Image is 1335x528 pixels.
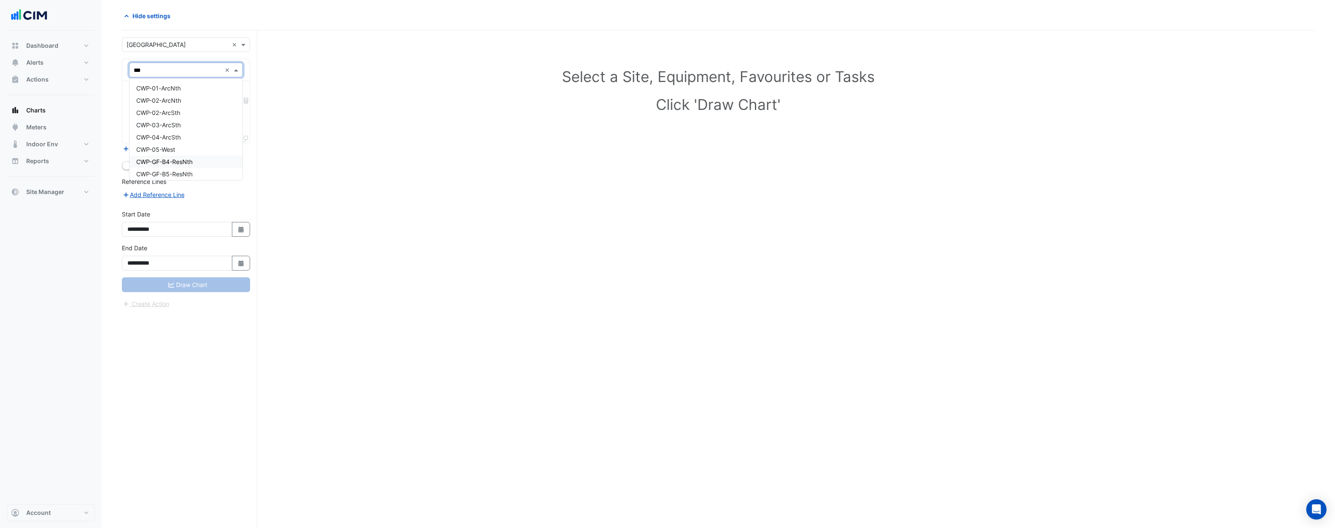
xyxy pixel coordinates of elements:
[7,153,95,170] button: Reports
[11,41,19,50] app-icon: Dashboard
[122,190,185,200] button: Add Reference Line
[136,146,175,153] span: CWP-05-West
[26,41,58,50] span: Dashboard
[11,58,19,67] app-icon: Alerts
[237,226,245,233] fa-icon: Select Date
[122,177,166,186] label: Reference Lines
[1306,499,1327,520] div: Open Intercom Messenger
[7,119,95,136] button: Meters
[136,97,181,104] span: CWP-02-ArcNth
[136,85,181,92] span: CWP-01-ArcNth
[140,68,1296,85] h1: Select a Site, Equipment, Favourites or Tasks
[11,106,19,115] app-icon: Charts
[140,96,1296,113] h1: Click 'Draw Chart'
[136,158,193,165] span: CWP-GF-B4-ResNth
[26,157,49,165] span: Reports
[11,123,19,131] app-icon: Meters
[7,504,95,521] button: Account
[26,75,49,84] span: Actions
[26,106,46,115] span: Charts
[122,144,173,153] button: Add Equipment
[7,54,95,71] button: Alerts
[11,157,19,165] app-icon: Reports
[7,37,95,54] button: Dashboard
[242,97,250,104] span: Choose Function
[122,300,170,307] app-escalated-ticket-create-button: Please correct errors first
[129,78,243,181] ng-dropdown-panel: Options list
[225,66,232,74] span: Clear
[26,123,47,131] span: Meters
[232,40,239,49] span: Clear
[11,140,19,148] app-icon: Indoor Env
[132,11,171,20] span: Hide settings
[122,243,147,252] label: End Date
[136,109,180,116] span: CWP-02-ArcSth
[26,509,51,517] span: Account
[136,134,181,141] span: CWP-04-ArcSth
[122,210,150,219] label: Start Date
[242,135,248,142] span: Clone Favourites and Tasks from this Equipment to other Equipment
[7,183,95,200] button: Site Manager
[237,260,245,267] fa-icon: Select Date
[26,140,58,148] span: Indoor Env
[7,136,95,153] button: Indoor Env
[26,58,44,67] span: Alerts
[136,170,193,178] span: CWP-GF-B5-ResNth
[7,71,95,88] button: Actions
[11,75,19,84] app-icon: Actions
[7,102,95,119] button: Charts
[122,8,176,23] button: Hide settings
[26,188,64,196] span: Site Manager
[136,121,181,129] span: CWP-03-ArcSth
[10,7,48,24] img: Company Logo
[11,188,19,196] app-icon: Site Manager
